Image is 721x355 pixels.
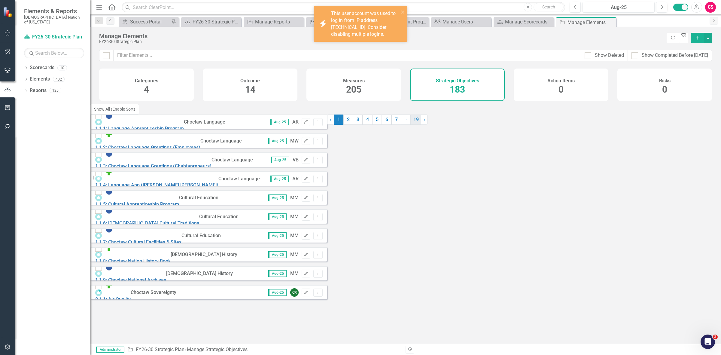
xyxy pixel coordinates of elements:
[105,169,113,176] img: On Target
[24,8,84,15] span: Elements & Reports
[245,84,255,95] span: 14
[270,176,289,182] span: Aug-25
[346,84,361,95] span: 205
[105,112,113,119] img: Not Started
[53,77,65,82] div: 402
[271,157,289,163] span: Aug-25
[290,232,299,239] div: MM
[659,78,671,84] h4: Risks
[534,3,564,11] button: Search
[391,115,401,125] a: 7
[3,7,14,17] img: ClearPoint Strategy
[424,117,425,122] span: ›
[130,18,170,26] div: Success Portal
[436,78,479,84] h4: Strategic Objectives
[401,8,405,15] button: close
[95,163,211,169] a: 1.1.3: Choctaw Language Greetings (Chahtapreneurs)
[105,226,113,233] img: Not Started
[95,258,171,264] a: 1.1.8: Choctaw Nation History Book
[105,264,113,271] img: Not Started
[595,52,624,59] div: Show Deleted
[24,48,84,58] input: Search Below...
[363,115,372,125] a: 4
[290,138,299,145] div: MW
[181,233,221,238] span: Cultural Education
[705,2,716,13] button: CS
[95,239,181,245] a: 1.1.7: Choctaw Cultural Facilities & Sites
[268,232,287,239] span: Aug-25
[24,15,84,25] small: [DEMOGRAPHIC_DATA] Nation of [US_STATE]
[334,115,343,125] span: 1
[50,88,61,93] div: 125
[505,18,552,26] div: Manage Scorecards
[293,157,299,164] div: VB
[211,157,253,163] span: Choctaw Language
[122,2,565,13] input: Search ClearPoint...
[642,52,708,59] div: Show Completed Before [DATE]
[113,50,581,61] input: Filter Elements...
[585,4,653,11] div: Aug-25
[268,270,287,277] span: Aug-25
[290,251,299,258] div: MM
[701,335,715,349] iframe: Intercom live chat
[443,18,490,26] div: Manage Users
[240,78,260,84] h4: Outcome
[127,346,401,353] div: » Manage Strategic Objectives
[144,84,149,95] span: 4
[105,207,113,214] img: Not Started
[96,347,124,353] span: Administrator
[95,277,166,283] a: 1.1.9: Choctaw National Archives
[120,18,170,26] a: Success Portal
[99,39,664,44] div: FY26-30 Strategic Plan
[331,10,399,38] div: This user account was used to log in from IP address [TECHNICAL_ID]. Consider disabling multiple ...
[382,115,391,125] a: 6
[270,119,289,125] span: Aug-25
[330,117,331,122] span: ‹
[183,18,240,26] a: FY26-30 Strategic Plan
[179,195,218,200] span: Cultural Education
[290,213,299,220] div: MM
[218,176,260,182] span: Choctaw Language
[662,84,667,95] span: 0
[343,78,365,84] h4: Measures
[95,145,200,150] a: 1.1.2: Choctaw Language Greetings (Employees)
[558,84,564,95] span: 0
[290,270,299,277] div: MM
[200,138,242,144] span: Choctaw Language
[713,335,718,339] span: 2
[105,188,113,195] img: Not Started
[95,182,218,188] a: 1.1.4: Language App ([PERSON_NAME] [PERSON_NAME])
[583,2,655,13] button: Aug-25
[30,64,54,71] a: Scorecards
[268,289,287,296] span: Aug-25
[193,18,240,26] div: FY26-30 Strategic Plan
[567,19,615,26] div: Manage Elements
[353,115,363,125] a: 3
[30,87,47,94] a: Reports
[290,194,299,201] div: MM
[290,288,299,297] div: CR
[105,282,113,289] img: On Target
[292,176,299,182] div: AR
[30,76,50,83] a: Elements
[95,126,184,131] a: 1.1.1: Language Apprenticeship Program
[542,5,555,9] span: Search
[268,213,287,220] span: Aug-25
[90,104,139,115] button: Show All (Enable Sort)
[95,296,131,302] a: 2.1.1: Air Quality
[433,18,490,26] a: Manage Users
[450,84,465,95] span: 183
[95,220,199,226] a: 1.1.6: [DEMOGRAPHIC_DATA] Cultural Traditions
[136,347,184,352] a: FY26-30 Strategic Plan
[24,34,84,41] a: FY26-30 Strategic Plan
[343,115,353,125] a: 2
[411,115,421,125] a: 19
[199,214,239,219] span: Cultural Education
[495,18,552,26] a: Manage Scorecards
[547,78,575,84] h4: Action Items
[308,18,365,26] a: Setting Parent Milestones
[184,119,225,125] span: Choctaw Language
[245,18,302,26] a: Manage Reports
[135,78,158,84] h4: Categories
